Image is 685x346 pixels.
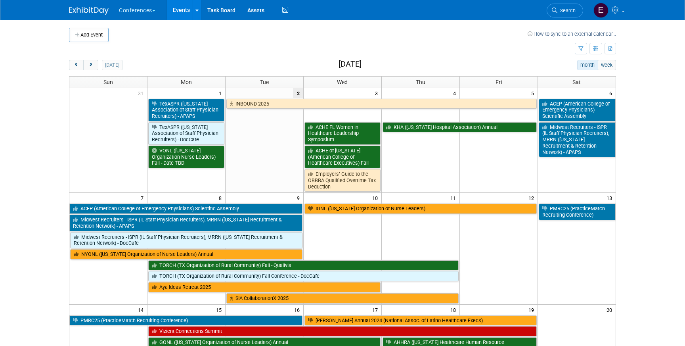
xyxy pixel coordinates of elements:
button: next [83,60,98,70]
span: 31 [137,88,147,98]
span: 7 [140,193,147,203]
a: PMRC25 (PracticeMatch Recruiting Conference) [69,315,302,326]
a: TexASPR ([US_STATE] Association of Staff Physician Recruiters) - DocCafe [148,122,224,145]
a: VONL ([US_STATE] Organization Nurse Leaders) Fall - Date TBD [148,146,224,168]
span: Sat [572,79,581,85]
a: Vizient Connections Summit [148,326,536,336]
span: 6 [608,88,616,98]
a: ACHE of [US_STATE] (American College of Healthcare Executives) Fall [304,146,381,168]
span: 15 [215,305,225,315]
a: ACEP (American College of Emergency Physicians) Scientific Assembly [69,204,302,214]
a: KHA ([US_STATE] Hospital Association) Annual [383,122,537,133]
span: 13 [606,193,616,203]
span: Search [557,8,576,13]
span: 4 [452,88,459,98]
span: Wed [337,79,348,85]
span: Tue [260,79,269,85]
a: SIA CollaborationX 2025 [226,293,459,304]
span: 16 [293,305,303,315]
a: Midwest Recruiters - ISPR (IL Staff Physician Recruiters), MRRN ([US_STATE] Recruitment & Retenti... [70,232,302,248]
h2: [DATE] [339,60,362,69]
a: Employers’ Guide to the OBBBA Qualified Overtime Tax Deduction [304,169,381,192]
button: Add Event [69,28,109,42]
span: Fri [496,79,502,85]
img: Erin Anderson [593,3,608,18]
a: TORCH (TX Organization of Rural Community) Fall - Qualivis [148,260,458,271]
a: ACEP (American College of Emergency Physicians) Scientific Assembly [539,99,616,121]
a: ACHE FL Women in Healthcare Leadership Symposium [304,122,381,145]
span: 10 [371,193,381,203]
span: 19 [528,305,538,315]
a: Aya Ideas Retreat 2025 [148,282,381,292]
span: 8 [218,193,225,203]
button: [DATE] [102,60,123,70]
span: 11 [450,193,459,203]
a: NYONL ([US_STATE] Organization of Nurse Leaders) Annual [70,249,302,259]
button: month [577,60,598,70]
a: PMRC25 (PracticeMatch Recruiting Conference) [539,204,616,220]
span: 17 [371,305,381,315]
span: 2 [293,88,303,98]
span: Thu [416,79,425,85]
a: Midwest Recruiters - ISPR (IL Staff Physician Recruiters), MRRN ([US_STATE] Recruitment & Retenti... [69,215,302,231]
span: 9 [296,193,303,203]
a: Search [547,4,583,17]
span: 14 [137,305,147,315]
a: [PERSON_NAME] Annual 2024 (National Assoc. of Latino Healthcare Execs) [304,315,537,326]
span: Mon [181,79,192,85]
span: 18 [450,305,459,315]
a: Midwest Recruiters - ISPR (IL Staff Physician Recruiters), MRRN ([US_STATE] Recruitment & Retenti... [539,122,616,158]
span: 12 [528,193,538,203]
a: IONL ([US_STATE] Organization of Nurse Leaders) [304,204,537,214]
span: Sun [103,79,113,85]
a: TexASPR ([US_STATE] Association of Staff Physician Recruiters) - APAPS [148,99,224,121]
span: 3 [374,88,381,98]
span: 20 [606,305,616,315]
span: 1 [218,88,225,98]
a: How to sync to an external calendar... [528,31,616,37]
a: INBOUND 2025 [226,99,536,109]
button: prev [69,60,84,70]
button: week [598,60,616,70]
img: ExhibitDay [69,7,109,15]
a: TORCH (TX Organization of Rural Community) Fall Conference - DocCafe [148,271,458,281]
span: 5 [530,88,538,98]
